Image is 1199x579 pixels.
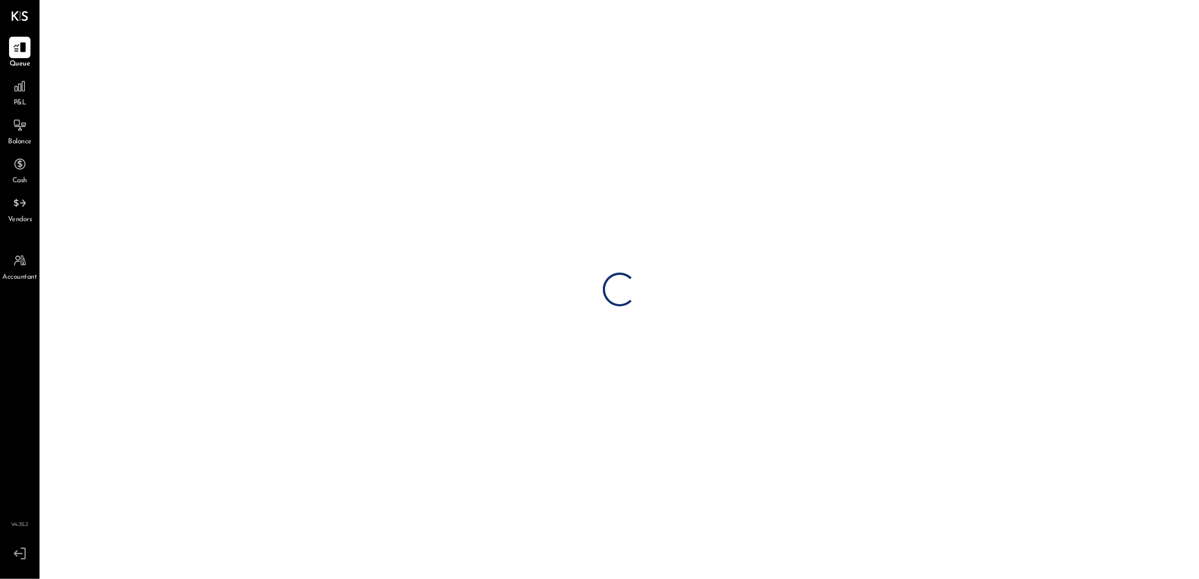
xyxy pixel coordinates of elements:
[8,215,32,225] span: Vendors
[1,250,39,283] a: Accountant
[1,37,39,69] a: Queue
[3,273,37,283] span: Accountant
[8,137,32,147] span: Balance
[14,98,27,108] span: P&L
[10,59,30,69] span: Queue
[1,115,39,147] a: Balance
[1,153,39,186] a: Cash
[1,76,39,108] a: P&L
[1,192,39,225] a: Vendors
[12,176,27,186] span: Cash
